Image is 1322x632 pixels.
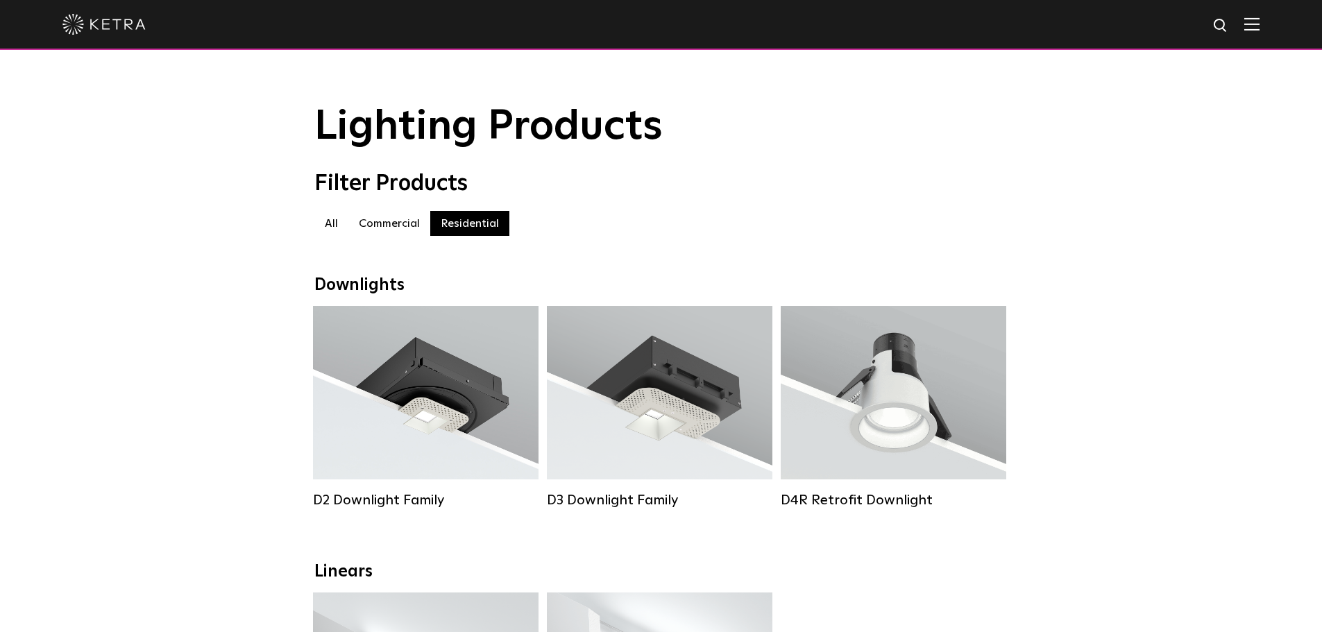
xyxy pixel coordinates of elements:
[314,171,1008,197] div: Filter Products
[430,211,509,236] label: Residential
[1244,17,1260,31] img: Hamburger%20Nav.svg
[314,211,348,236] label: All
[781,306,1006,515] a: D4R Retrofit Downlight Lumen Output:800Colors:White / BlackBeam Angles:15° / 25° / 40° / 60°Watta...
[62,14,146,35] img: ketra-logo-2019-white
[313,492,539,509] div: D2 Downlight Family
[1212,17,1230,35] img: search icon
[314,106,663,148] span: Lighting Products
[314,275,1008,296] div: Downlights
[314,562,1008,582] div: Linears
[547,492,772,509] div: D3 Downlight Family
[348,211,430,236] label: Commercial
[781,492,1006,509] div: D4R Retrofit Downlight
[313,306,539,515] a: D2 Downlight Family Lumen Output:1200Colors:White / Black / Gloss Black / Silver / Bronze / Silve...
[547,306,772,515] a: D3 Downlight Family Lumen Output:700 / 900 / 1100Colors:White / Black / Silver / Bronze / Paintab...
